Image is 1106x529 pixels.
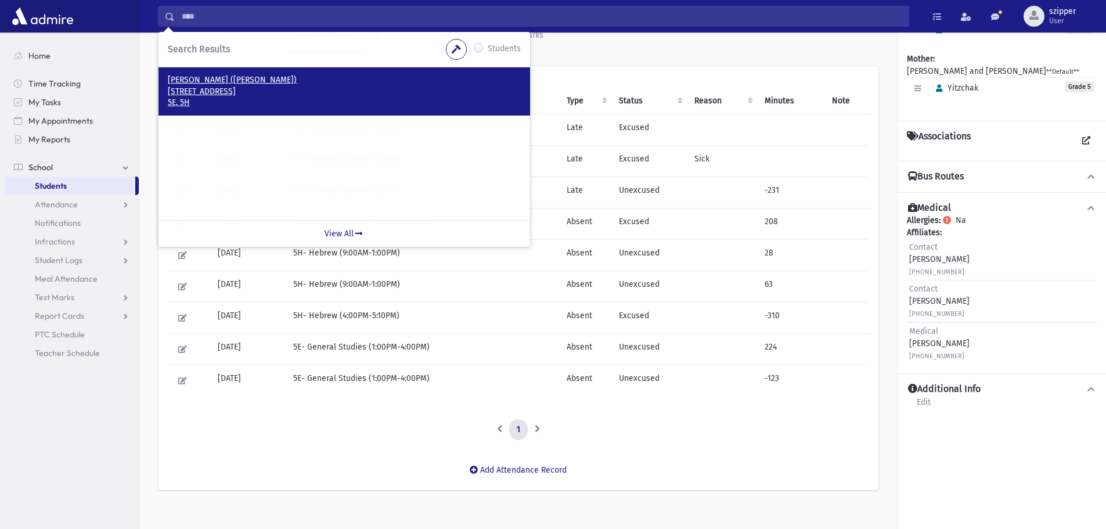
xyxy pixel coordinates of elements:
[5,214,139,232] a: Notifications
[174,278,191,295] button: Edit
[5,111,139,130] a: My Appointments
[28,97,61,107] span: My Tasks
[909,325,970,362] div: [PERSON_NAME]
[758,271,825,303] td: 63
[908,383,981,395] h4: Additional Info
[909,352,964,360] small: [PHONE_NUMBER]
[168,74,521,109] a: [PERSON_NAME] ([PERSON_NAME]) [STREET_ADDRESS] 5E, 5H
[560,177,612,208] td: Late
[519,30,543,40] div: Marks
[612,334,687,365] td: Unexcused
[907,54,935,64] b: Mother:
[168,97,521,109] p: 5E, 5H
[612,365,687,397] td: Unexcused
[211,271,286,303] td: [DATE]
[5,325,139,344] a: PTC Schedule
[612,177,687,208] td: Unexcused
[1049,7,1076,16] span: szipper
[5,195,139,214] a: Attendance
[5,307,139,325] a: Report Cards
[758,334,825,365] td: 224
[35,199,78,210] span: Attendance
[35,311,84,321] span: Report Cards
[488,42,521,56] label: Students
[907,215,941,225] b: Allergies:
[35,329,85,340] span: PTC Schedule
[5,288,139,307] a: Test Marks
[35,292,74,303] span: Test Marks
[5,130,139,149] a: My Reports
[612,303,687,334] td: Excused
[28,134,70,145] span: My Reports
[909,326,938,336] span: Medical
[1076,131,1097,152] a: View all Associations
[286,334,560,365] td: 5E- General Studies (1:00PM-4:00PM)
[28,51,51,61] span: Home
[560,208,612,240] td: Absent
[909,283,970,319] div: [PERSON_NAME]
[907,214,1097,364] div: Na
[168,44,230,55] span: Search Results
[758,177,825,208] td: -231
[174,341,191,358] button: Edit
[916,395,931,416] a: Edit
[211,334,286,365] td: [DATE]
[612,240,687,271] td: Unexcused
[211,240,286,271] td: [DATE]
[909,310,964,318] small: [PHONE_NUMBER]
[931,83,978,93] span: Yitzchak
[1049,16,1076,26] span: User
[509,419,528,440] a: 1
[286,303,560,334] td: 5H- Hebrew (4:00PM-5:10PM)
[907,131,971,152] h4: Associations
[5,74,139,93] a: Time Tracking
[158,220,530,247] a: View All
[174,310,191,326] button: Edit
[168,86,521,98] p: [STREET_ADDRESS]
[612,88,687,114] th: Status: activate to sort column ascending
[5,93,139,111] a: My Tasks
[5,344,139,362] a: Teacher Schedule
[5,158,139,177] a: School
[687,88,758,114] th: Reason: activate to sort column ascending
[825,88,869,114] th: Note
[612,146,687,177] td: Excused
[907,202,1097,214] button: Medical
[612,114,687,146] td: Excused
[175,6,909,27] input: Search
[909,242,938,252] span: Contact
[5,232,139,251] a: Infractions
[35,255,82,265] span: Student Logs
[9,5,76,28] img: AdmirePro
[758,208,825,240] td: 208
[687,146,758,177] td: Sick
[35,181,67,191] span: Students
[560,240,612,271] td: Absent
[909,268,964,276] small: [PHONE_NUMBER]
[174,247,191,264] button: Edit
[758,240,825,271] td: 28
[35,274,98,284] span: Meal Attendance
[35,218,81,228] span: Notifications
[462,460,574,481] button: Add Attendance Record
[5,46,139,65] a: Home
[28,116,93,126] span: My Appointments
[560,365,612,397] td: Absent
[909,284,938,294] span: Contact
[758,303,825,334] td: -310
[907,228,942,237] b: Affiliates:
[1065,81,1094,92] span: Grade 5
[5,177,135,195] a: Students
[5,251,139,269] a: Student Logs
[560,334,612,365] td: Absent
[560,114,612,146] td: Late
[560,146,612,177] td: Late
[560,271,612,303] td: Absent
[908,202,951,214] h4: Medical
[907,383,1097,395] button: Additional Info
[211,303,286,334] td: [DATE]
[286,271,560,303] td: 5H- Hebrew (9:00AM-1:00PM)
[158,20,214,52] a: Activity
[5,269,139,288] a: Meal Attendance
[560,303,612,334] td: Absent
